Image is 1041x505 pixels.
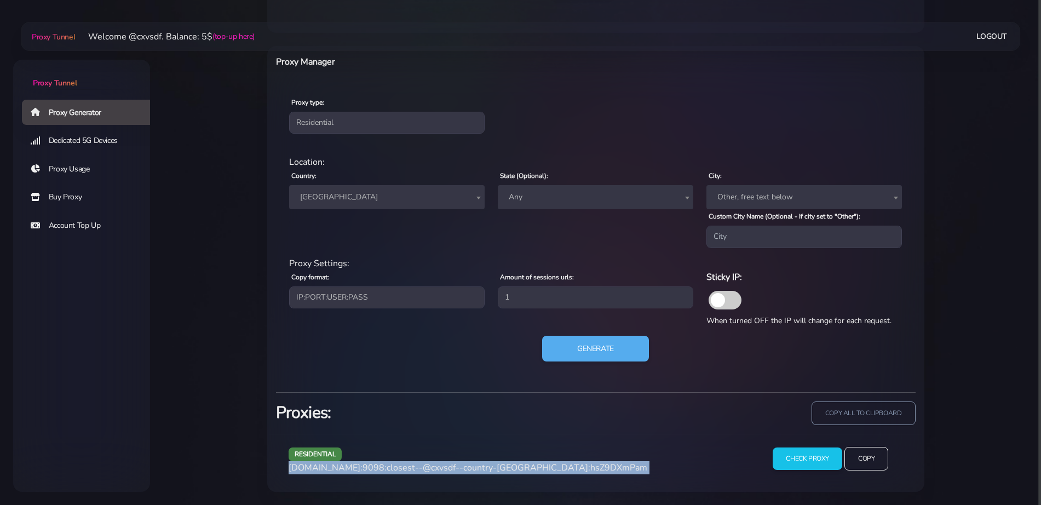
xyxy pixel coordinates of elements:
[75,30,255,43] li: Welcome @cxvsdf. Balance: 5$
[706,315,892,326] span: When turned OFF the IP will change for each request.
[30,28,75,45] a: Proxy Tunnel
[498,185,693,209] span: Any
[988,452,1027,491] iframe: Webchat Widget
[22,128,159,153] a: Dedicated 5G Devices
[22,157,159,182] a: Proxy Usage
[283,156,909,169] div: Location:
[283,257,909,270] div: Proxy Settings:
[542,336,649,362] button: Generate
[276,55,643,69] h6: Proxy Manager
[706,226,902,248] input: City
[812,401,916,425] input: copy all to clipboard
[22,213,159,238] a: Account Top Up
[32,32,75,42] span: Proxy Tunnel
[500,171,548,181] label: State (Optional):
[706,185,902,209] span: Other, free text below
[504,190,687,205] span: Any
[289,462,647,474] span: [DOMAIN_NAME]:9098:closest--@cxvsdf--country-[GEOGRAPHIC_DATA]:hsZ9DXmPam
[289,447,342,461] span: residential
[22,100,159,125] a: Proxy Generator
[976,26,1007,47] a: Logout
[709,211,860,221] label: Custom City Name (Optional - If city set to "Other"):
[22,185,159,210] a: Buy Proxy
[276,401,589,424] h3: Proxies:
[709,171,722,181] label: City:
[844,447,888,470] input: Copy
[713,190,895,205] span: Other, free text below
[291,97,324,107] label: Proxy type:
[33,78,77,88] span: Proxy Tunnel
[296,190,478,205] span: United Kingdom
[500,272,574,282] label: Amount of sessions urls:
[212,31,255,42] a: (top-up here)
[773,447,842,470] input: Check Proxy
[289,185,485,209] span: United Kingdom
[291,171,317,181] label: Country:
[13,60,150,89] a: Proxy Tunnel
[291,272,329,282] label: Copy format:
[706,270,902,284] h6: Sticky IP:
